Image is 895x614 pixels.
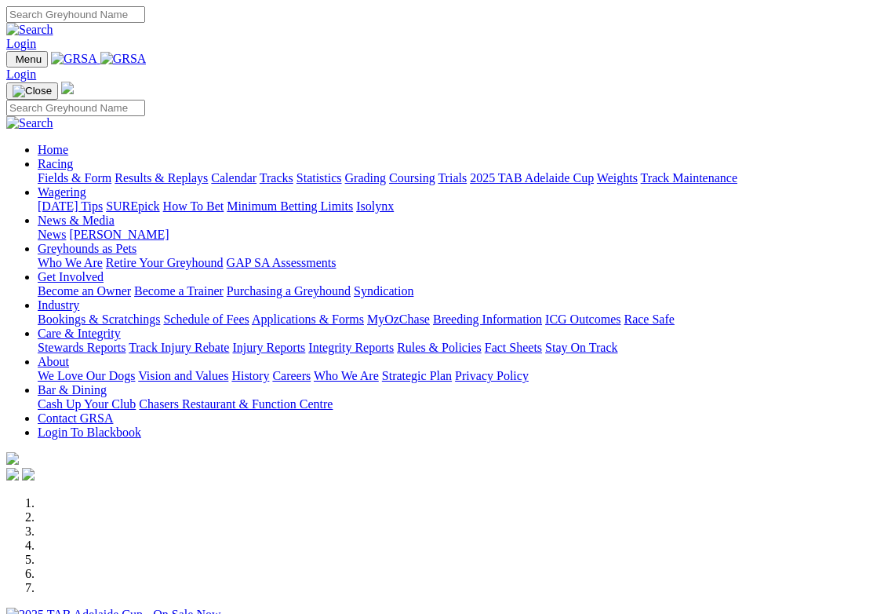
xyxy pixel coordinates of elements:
[545,312,620,326] a: ICG Outcomes
[138,369,228,382] a: Vision and Values
[61,82,74,94] img: logo-grsa-white.png
[272,369,311,382] a: Careers
[163,199,224,213] a: How To Bet
[38,397,136,411] a: Cash Up Your Club
[38,312,160,326] a: Bookings & Scratchings
[232,341,305,354] a: Injury Reports
[38,397,889,411] div: Bar & Dining
[6,82,58,100] button: Toggle navigation
[38,426,141,439] a: Login To Blackbook
[470,171,594,185] a: 2025 TAB Adelaide Cup
[6,68,36,81] a: Login
[38,242,136,255] a: Greyhounds as Pets
[38,383,107,397] a: Bar & Dining
[38,411,113,425] a: Contact GRSA
[6,468,19,481] img: facebook.svg
[38,341,126,354] a: Stewards Reports
[6,37,36,50] a: Login
[38,327,121,340] a: Care & Integrity
[231,369,269,382] a: History
[354,284,413,298] a: Syndication
[438,171,467,185] a: Trials
[597,171,638,185] a: Weights
[485,341,542,354] a: Fact Sheets
[38,185,86,199] a: Wagering
[297,171,342,185] a: Statistics
[389,171,435,185] a: Coursing
[134,284,224,298] a: Become a Trainer
[38,355,69,368] a: About
[6,116,53,130] img: Search
[397,341,482,354] a: Rules & Policies
[38,228,66,241] a: News
[545,341,617,354] a: Stay On Track
[163,312,249,326] a: Schedule of Fees
[51,52,97,66] img: GRSA
[227,256,337,269] a: GAP SA Assessments
[308,341,394,354] a: Integrity Reports
[115,171,208,185] a: Results & Replays
[13,85,52,97] img: Close
[38,199,103,213] a: [DATE] Tips
[16,53,42,65] span: Menu
[38,312,889,327] div: Industry
[38,157,73,170] a: Racing
[69,228,169,241] a: [PERSON_NAME]
[382,369,452,382] a: Strategic Plan
[106,256,224,269] a: Retire Your Greyhound
[624,312,674,326] a: Race Safe
[227,284,351,298] a: Purchasing a Greyhound
[38,214,115,227] a: News & Media
[38,369,889,383] div: About
[6,452,19,465] img: logo-grsa-white.png
[38,256,103,269] a: Who We Are
[38,298,79,312] a: Industry
[38,199,889,214] div: Wagering
[38,171,889,185] div: Racing
[314,369,379,382] a: Who We Are
[38,256,889,270] div: Greyhounds as Pets
[356,199,394,213] a: Isolynx
[6,23,53,37] img: Search
[260,171,293,185] a: Tracks
[22,468,35,481] img: twitter.svg
[211,171,256,185] a: Calendar
[345,171,386,185] a: Grading
[641,171,737,185] a: Track Maintenance
[38,341,889,355] div: Care & Integrity
[455,369,529,382] a: Privacy Policy
[38,143,68,156] a: Home
[129,341,229,354] a: Track Injury Rebate
[38,228,889,242] div: News & Media
[38,270,104,283] a: Get Involved
[6,100,145,116] input: Search
[100,52,147,66] img: GRSA
[38,284,131,298] a: Become an Owner
[252,312,364,326] a: Applications & Forms
[6,51,48,68] button: Toggle navigation
[38,171,111,185] a: Fields & Form
[139,397,333,411] a: Chasers Restaurant & Function Centre
[38,369,135,382] a: We Love Our Dogs
[227,199,353,213] a: Minimum Betting Limits
[433,312,542,326] a: Breeding Information
[106,199,159,213] a: SUREpick
[367,312,430,326] a: MyOzChase
[6,6,145,23] input: Search
[38,284,889,298] div: Get Involved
